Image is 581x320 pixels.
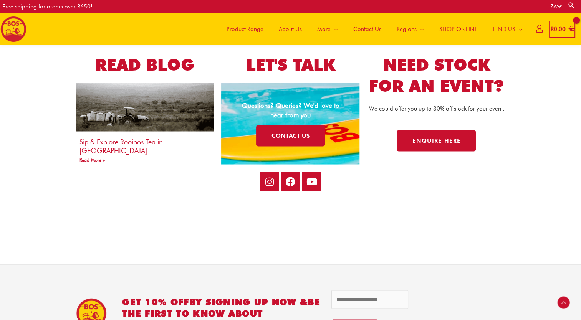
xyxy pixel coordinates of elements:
[310,13,346,45] a: More
[549,21,575,38] a: View Shopping Cart, empty
[0,16,26,42] img: BOS logo finals-200px
[397,130,476,151] a: Enquire here
[568,2,575,9] a: Search button
[189,296,308,307] span: BY SIGNING UP NOW &
[271,13,310,45] a: About Us
[367,104,505,113] p: We could offer you up to 30% off stock for your event.
[367,54,505,96] h2: NEED STOCK FOR AN EVENT?
[221,54,359,75] h2: LET'S TALK
[74,60,214,153] img: rooibos tea
[389,13,432,45] a: Regions
[76,83,214,131] a: rooibos tea
[256,125,325,146] a: CONTACT US
[213,13,530,45] nav: Site Navigation
[439,18,478,41] span: SHOP ONLINE
[397,18,417,41] span: Regions
[412,138,460,144] span: Enquire here
[219,13,271,45] a: Product Range
[317,18,331,41] span: More
[432,13,485,45] a: SHOP ONLINE
[550,3,562,10] a: ZA
[79,157,105,162] a: Read more about Sip & Explore Rooibos Tea in South Africa
[227,18,263,41] span: Product Range
[235,101,346,120] div: Questions? Queries? We'd love to hear from you
[551,26,554,33] span: R
[76,54,214,75] h2: READ BLOG
[353,18,381,41] span: Contact Us
[346,13,389,45] a: Contact Us
[551,26,566,33] bdi: 0.00
[493,18,515,41] span: FIND US
[79,137,163,154] a: Sip & Explore Rooibos Tea in [GEOGRAPHIC_DATA]
[279,18,302,41] span: About Us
